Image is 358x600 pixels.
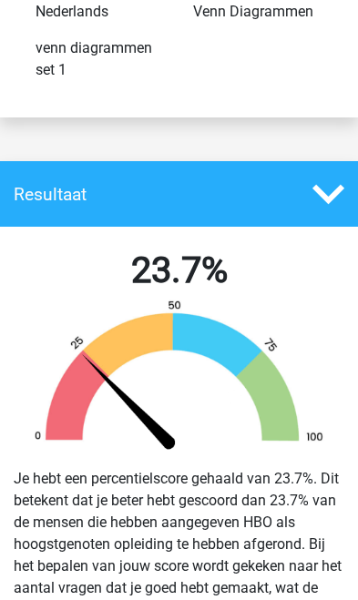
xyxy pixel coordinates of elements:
h2: 23.7% [14,249,344,292]
h4: Resultaat [14,184,285,205]
div: Nederlands [22,1,179,23]
div: venn diagrammen set 1 [22,37,179,81]
img: 24.11fc3d3dfcfd.png [14,300,344,453]
div: Venn Diagrammen [179,1,337,23]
